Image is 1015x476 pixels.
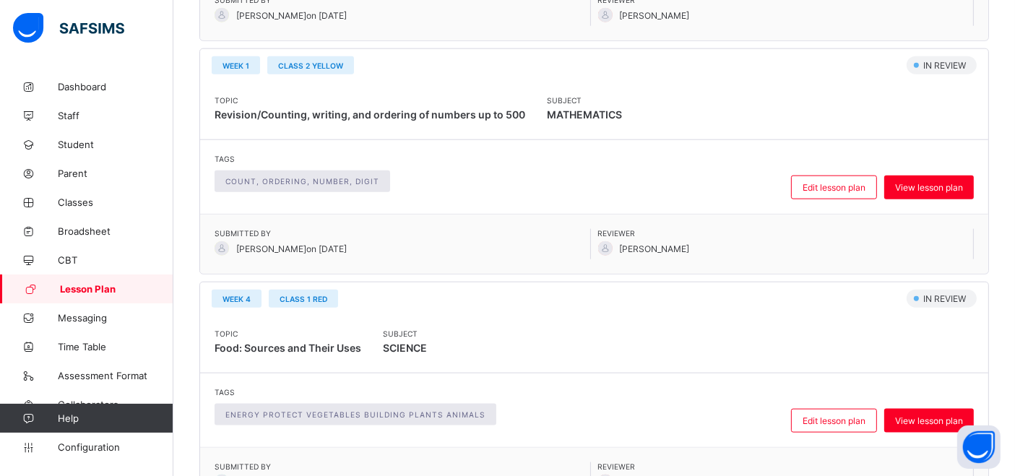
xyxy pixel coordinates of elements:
[598,462,974,471] span: Reviewer
[383,338,427,358] span: SCIENCE
[13,13,124,43] img: safsims
[225,177,379,186] span: Count, Ordering, Number, Digit
[58,441,173,453] span: Configuration
[598,229,974,238] span: Reviewer
[215,155,397,163] span: Tags
[620,243,690,254] span: [PERSON_NAME]
[58,225,173,237] span: Broadsheet
[620,10,690,21] span: [PERSON_NAME]
[58,139,173,150] span: Student
[280,295,327,303] span: CLASS 1 RED
[215,96,525,105] span: Topic
[58,370,173,381] span: Assessment Format
[215,229,590,238] span: Submitted By
[58,399,173,410] span: Collaborators
[895,182,963,193] span: View lesson plan
[547,96,622,105] span: Subject
[225,410,485,419] span: Energy Protect Vegetables Building Plants Animals
[278,61,343,70] span: CLASS 2 YELLOW
[236,10,347,21] span: [PERSON_NAME] on [DATE]
[58,81,173,92] span: Dashboard
[58,412,173,424] span: Help
[803,182,865,193] span: Edit lesson plan
[215,462,590,471] span: Submitted By
[60,283,173,295] span: Lesson Plan
[922,293,970,304] span: IN REVIEW
[547,105,622,125] span: MATHEMATICS
[383,329,427,338] span: Subject
[895,415,963,426] span: View lesson plan
[58,254,173,266] span: CBT
[58,312,173,324] span: Messaging
[223,295,251,303] span: WEEK 4
[58,196,173,208] span: Classes
[922,60,970,71] span: IN REVIEW
[223,61,249,70] span: WEEK 1
[803,415,865,426] span: Edit lesson plan
[58,110,173,121] span: Staff
[58,341,173,352] span: Time Table
[58,168,173,179] span: Parent
[215,342,361,354] span: Food: Sources and Their Uses
[957,425,1001,469] button: Open asap
[215,108,525,121] span: Revision/Counting, writing, and ordering of numbers up to 500
[215,388,504,397] span: Tags
[236,243,347,254] span: [PERSON_NAME] on [DATE]
[215,329,361,338] span: Topic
